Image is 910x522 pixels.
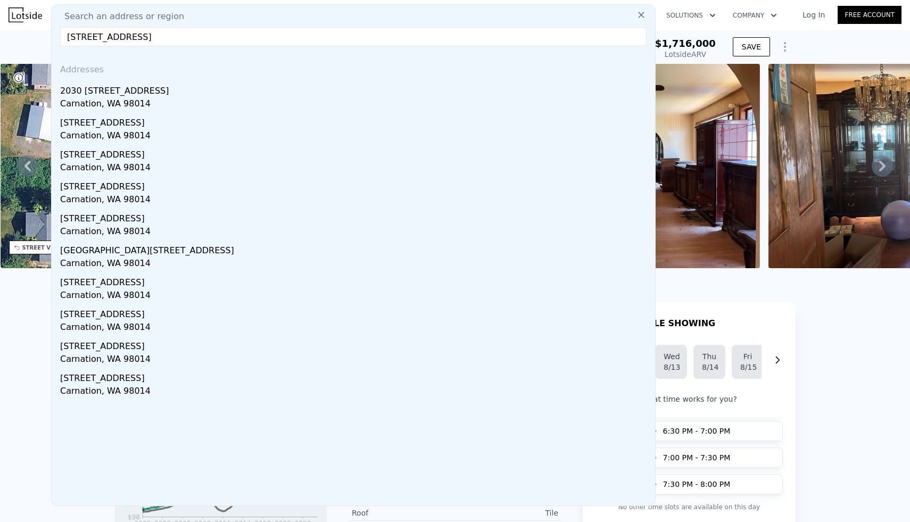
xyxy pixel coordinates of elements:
[664,362,679,372] div: 8/13
[60,97,651,112] div: Carnation, WA 98014
[60,304,651,321] div: [STREET_ADDRESS]
[740,362,755,372] div: 8/15
[838,6,901,24] a: Free Account
[774,36,796,57] button: Show Options
[663,452,731,463] span: 7:00 PM - 7:30 PM
[60,144,651,161] div: [STREET_ADDRESS]
[60,27,647,46] input: Enter an address, city, region, neighborhood or zip code
[128,513,140,521] tspan: $98
[22,244,62,252] div: STREET VIEW
[60,240,651,257] div: [GEOGRAPHIC_DATA][STREET_ADDRESS]
[60,161,651,176] div: Carnation, WA 98014
[60,208,651,225] div: [STREET_ADDRESS]
[60,336,651,353] div: [STREET_ADDRESS]
[9,7,42,22] img: Lotside
[60,193,651,208] div: Carnation, WA 98014
[615,317,715,330] h1: SCHEDULE SHOWING
[658,6,724,25] button: Solutions
[60,80,651,97] div: 2030 [STREET_ADDRESS]
[595,421,783,441] button: 6:30 PM - 7:00 PM
[60,368,651,385] div: [STREET_ADDRESS]
[352,508,455,518] div: Roof
[790,10,838,20] a: Log In
[702,351,717,362] div: Thu
[60,353,651,368] div: Carnation, WA 98014
[60,225,651,240] div: Carnation, WA 98014
[56,55,651,80] div: Addresses
[60,289,651,304] div: Carnation, WA 98014
[724,6,785,25] button: Company
[663,426,731,436] span: 6:30 PM - 7:00 PM
[655,38,716,49] span: $1,716,000
[663,479,731,490] span: 7:30 PM - 8:00 PM
[60,129,651,144] div: Carnation, WA 98014
[60,272,651,289] div: [STREET_ADDRESS]
[455,508,558,518] div: Tile
[655,345,687,379] button: Wed8/13
[56,10,184,23] span: Search an address or region
[60,385,651,400] div: Carnation, WA 98014
[60,112,651,129] div: [STREET_ADDRESS]
[595,394,783,404] p: What time works for you?
[740,351,755,362] div: Fri
[702,362,717,372] div: 8/14
[595,501,783,513] p: No other time slots are available on this day
[60,257,651,272] div: Carnation, WA 98014
[655,49,716,60] div: Lotside ARV
[664,351,679,362] div: Wed
[693,345,725,379] button: Thu8/14
[732,345,764,379] button: Fri8/15
[733,37,770,56] button: SAVE
[123,500,140,508] tspan: $153
[595,474,783,494] button: 7:30 PM - 8:00 PM
[60,321,651,336] div: Carnation, WA 98014
[595,448,783,468] button: 7:00 PM - 7:30 PM
[60,176,651,193] div: [STREET_ADDRESS]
